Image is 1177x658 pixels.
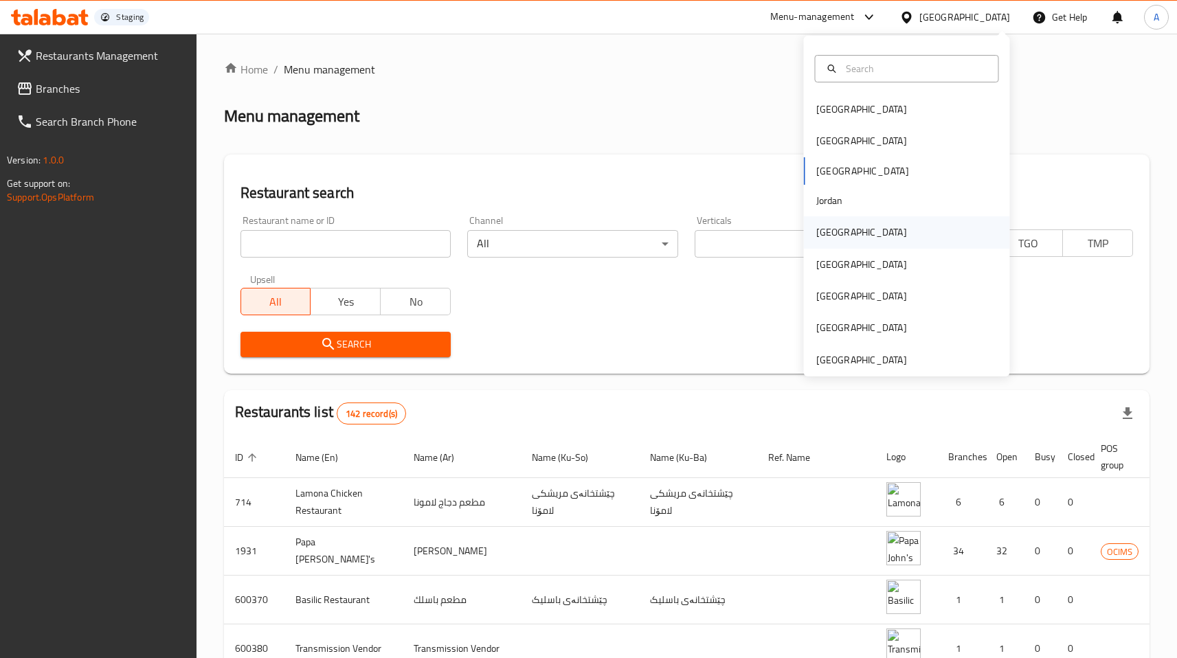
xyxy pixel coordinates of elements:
li: / [273,61,278,78]
img: Lamona Chicken Restaurant [886,482,921,517]
span: POS group [1101,440,1141,473]
img: Basilic Restaurant [886,580,921,614]
td: 714 [224,478,284,527]
span: A [1154,10,1159,25]
h2: Menu management [224,105,359,127]
span: Restaurants Management [36,47,186,64]
th: Closed [1057,436,1090,478]
span: ID [235,449,261,466]
div: [GEOGRAPHIC_DATA] [816,352,907,367]
div: [GEOGRAPHIC_DATA] [919,10,1010,25]
td: 0 [1024,576,1057,624]
span: OCIMS [1101,544,1138,560]
span: TMP [1068,234,1128,253]
td: چێشتخانەی مریشکی لامۆنا [521,478,639,527]
span: Search [251,336,440,353]
span: Get support on: [7,174,70,192]
th: Open [985,436,1024,478]
th: Branches [937,436,985,478]
td: مطعم باسلك [403,576,521,624]
td: 0 [1024,527,1057,576]
th: Logo [875,436,937,478]
td: 32 [985,527,1024,576]
h2: Restaurant search [240,183,1133,203]
span: Name (Ku-Ba) [650,449,725,466]
span: Ref. Name [768,449,828,466]
button: TGO [992,229,1063,257]
button: Search [240,332,451,357]
a: Branches [5,72,197,105]
span: Name (En) [295,449,356,466]
span: Name (Ku-So) [532,449,606,466]
span: All [247,292,306,312]
span: TGO [998,234,1057,253]
a: Search Branch Phone [5,105,197,138]
td: چێشتخانەی مریشکی لامۆنا [639,478,757,527]
input: Search for restaurant name or ID.. [240,230,451,258]
div: Total records count [337,402,406,424]
td: 6 [985,478,1024,527]
h2: Restaurants list [235,402,407,424]
div: Menu-management [770,9,855,25]
div: ​ [695,230,906,258]
div: [GEOGRAPHIC_DATA] [816,102,907,117]
td: Papa [PERSON_NAME]'s [284,527,403,576]
td: 0 [1057,527,1090,576]
span: Version: [7,151,41,169]
a: Support.OpsPlatform [7,188,94,206]
td: Basilic Restaurant [284,576,403,624]
div: [GEOGRAPHIC_DATA] [816,225,907,240]
span: Search Branch Phone [36,113,186,130]
div: [GEOGRAPHIC_DATA] [816,288,907,304]
span: Name (Ar) [414,449,472,466]
td: 600370 [224,576,284,624]
td: مطعم دجاج لامونا [403,478,521,527]
a: Home [224,61,268,78]
span: Menu management [284,61,375,78]
th: Busy [1024,436,1057,478]
td: چێشتخانەی باسلیک [521,576,639,624]
button: TMP [1062,229,1133,257]
td: 0 [1057,576,1090,624]
td: 34 [937,527,985,576]
span: 1.0.0 [43,151,64,169]
td: چێشتخانەی باسلیک [639,576,757,624]
button: All [240,288,311,315]
span: Yes [316,292,375,312]
td: 1931 [224,527,284,576]
td: 1 [985,576,1024,624]
div: Staging [116,12,144,23]
div: Jordan [816,193,843,208]
input: Search [840,61,990,76]
nav: breadcrumb [224,61,1150,78]
img: Papa John's [886,531,921,565]
td: 6 [937,478,985,527]
td: 0 [1057,478,1090,527]
div: [GEOGRAPHIC_DATA] [816,133,907,148]
button: Yes [310,288,381,315]
button: No [380,288,451,315]
td: 1 [937,576,985,624]
div: All [467,230,678,258]
label: Upsell [250,274,276,284]
a: Restaurants Management [5,39,197,72]
span: Branches [36,80,186,97]
td: 0 [1024,478,1057,527]
span: No [386,292,445,312]
td: Lamona Chicken Restaurant [284,478,403,527]
div: [GEOGRAPHIC_DATA] [816,320,907,335]
div: Export file [1111,397,1144,430]
div: [GEOGRAPHIC_DATA] [816,257,907,272]
span: 142 record(s) [337,407,405,420]
td: [PERSON_NAME] [403,527,521,576]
